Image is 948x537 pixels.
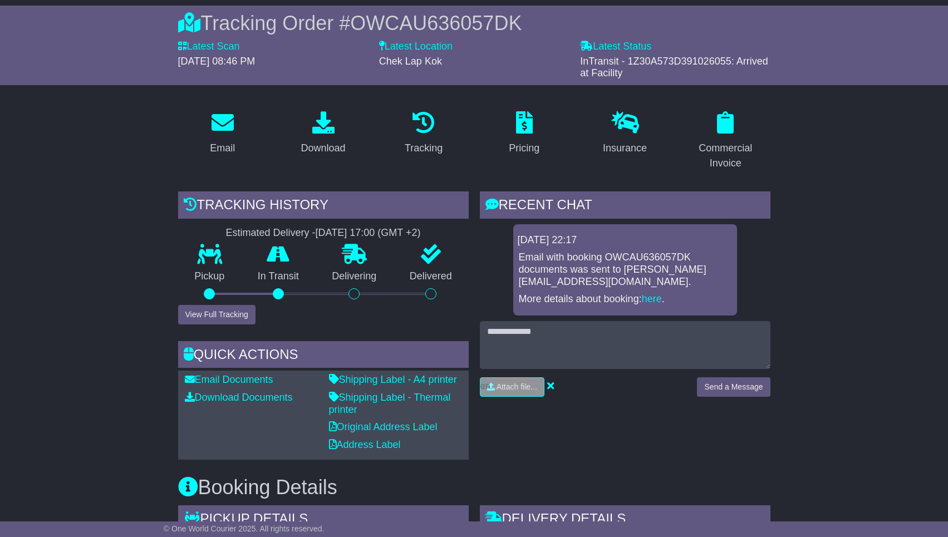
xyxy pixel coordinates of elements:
[580,41,651,53] label: Latest Status
[203,107,242,160] a: Email
[178,56,256,67] span: [DATE] 08:46 PM
[379,56,442,67] span: Chek Lap Kok
[241,270,316,283] p: In Transit
[178,505,469,535] div: Pickup Details
[301,141,345,156] div: Download
[178,305,256,324] button: View Full Tracking
[178,270,242,283] p: Pickup
[379,41,453,53] label: Latest Location
[688,141,763,171] div: Commercial Invoice
[596,107,654,160] a: Insurance
[603,141,647,156] div: Insurance
[210,141,235,156] div: Email
[316,227,421,239] div: [DATE] 17:00 (GMT +2)
[518,234,733,247] div: [DATE] 22:17
[509,141,539,156] div: Pricing
[164,524,325,533] span: © One World Courier 2025. All rights reserved.
[178,11,770,35] div: Tracking Order #
[178,41,240,53] label: Latest Scan
[329,374,457,385] a: Shipping Label - A4 printer
[397,107,450,160] a: Tracking
[293,107,352,160] a: Download
[329,392,451,415] a: Shipping Label - Thermal printer
[642,293,662,304] a: here
[329,421,438,432] a: Original Address Label
[185,392,293,403] a: Download Documents
[480,191,770,221] div: RECENT CHAT
[405,141,443,156] div: Tracking
[393,270,469,283] p: Delivered
[178,476,770,499] h3: Booking Details
[580,56,768,79] span: InTransit - 1Z30A573D391026055: Arrived at Facility
[178,191,469,221] div: Tracking history
[329,439,401,450] a: Address Label
[502,107,547,160] a: Pricing
[697,377,770,397] button: Send a Message
[350,12,522,35] span: OWCAU636057DK
[316,270,394,283] p: Delivering
[178,227,469,239] div: Estimated Delivery -
[185,374,273,385] a: Email Documents
[519,252,731,288] p: Email with booking OWCAU636057DK documents was sent to [PERSON_NAME][EMAIL_ADDRESS][DOMAIN_NAME].
[519,293,731,306] p: More details about booking: .
[480,505,770,535] div: Delivery Details
[681,107,770,175] a: Commercial Invoice
[178,341,469,371] div: Quick Actions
